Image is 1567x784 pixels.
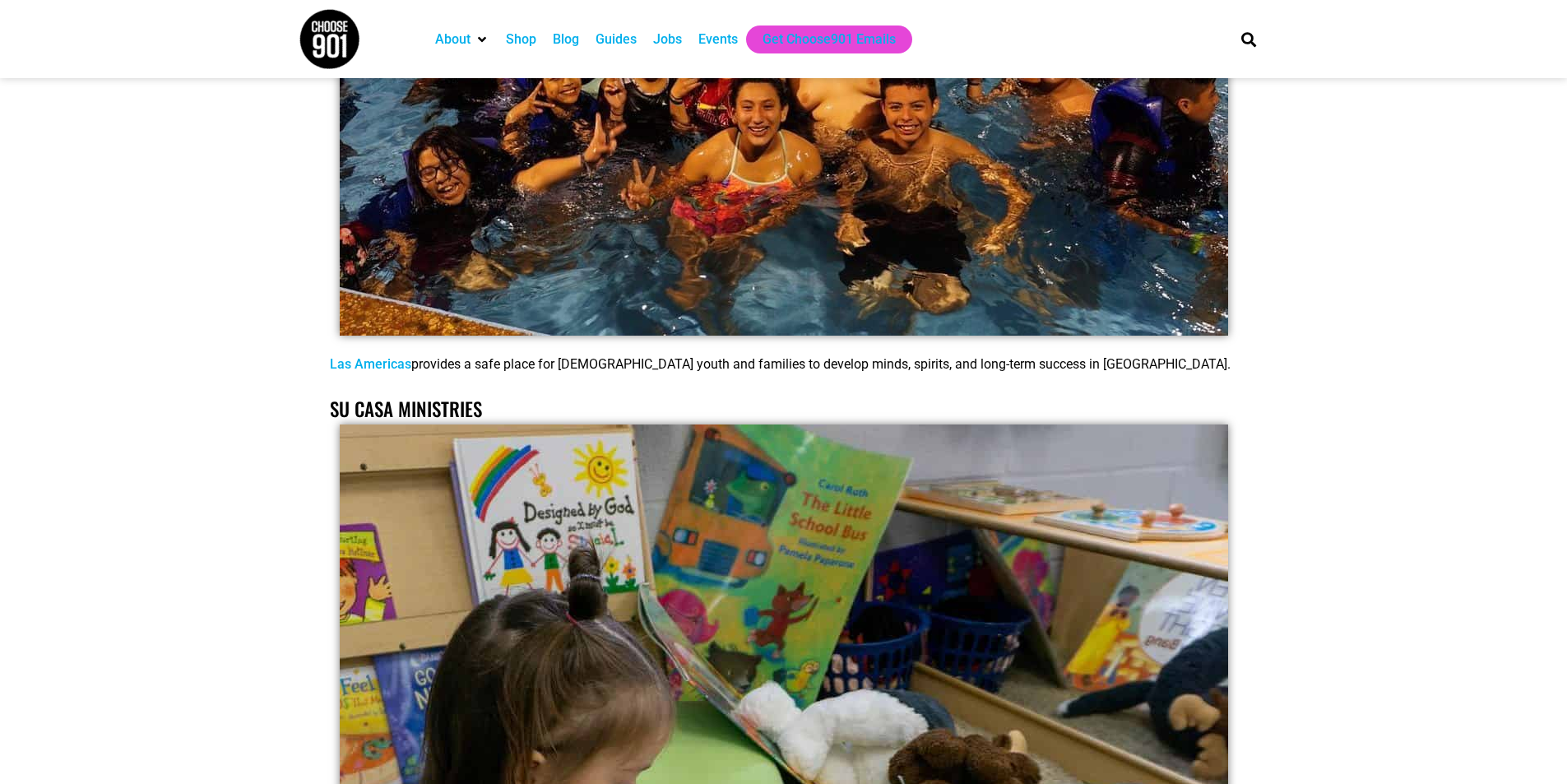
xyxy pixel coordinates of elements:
[553,30,579,49] a: Blog
[427,26,498,53] div: About
[698,30,738,49] a: Events
[763,30,896,49] a: Get Choose901 Emails
[330,355,1237,374] p: provides a safe place for [DEMOGRAPHIC_DATA] youth and families to develop minds, spirits, and lo...
[330,356,411,372] a: Las Americas
[506,30,536,49] a: Shop
[435,30,471,49] a: About
[653,30,682,49] a: Jobs
[1235,26,1262,53] div: Search
[596,30,637,49] a: Guides
[427,26,1213,53] nav: Main nav
[330,395,482,423] a: Su Casa Ministries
